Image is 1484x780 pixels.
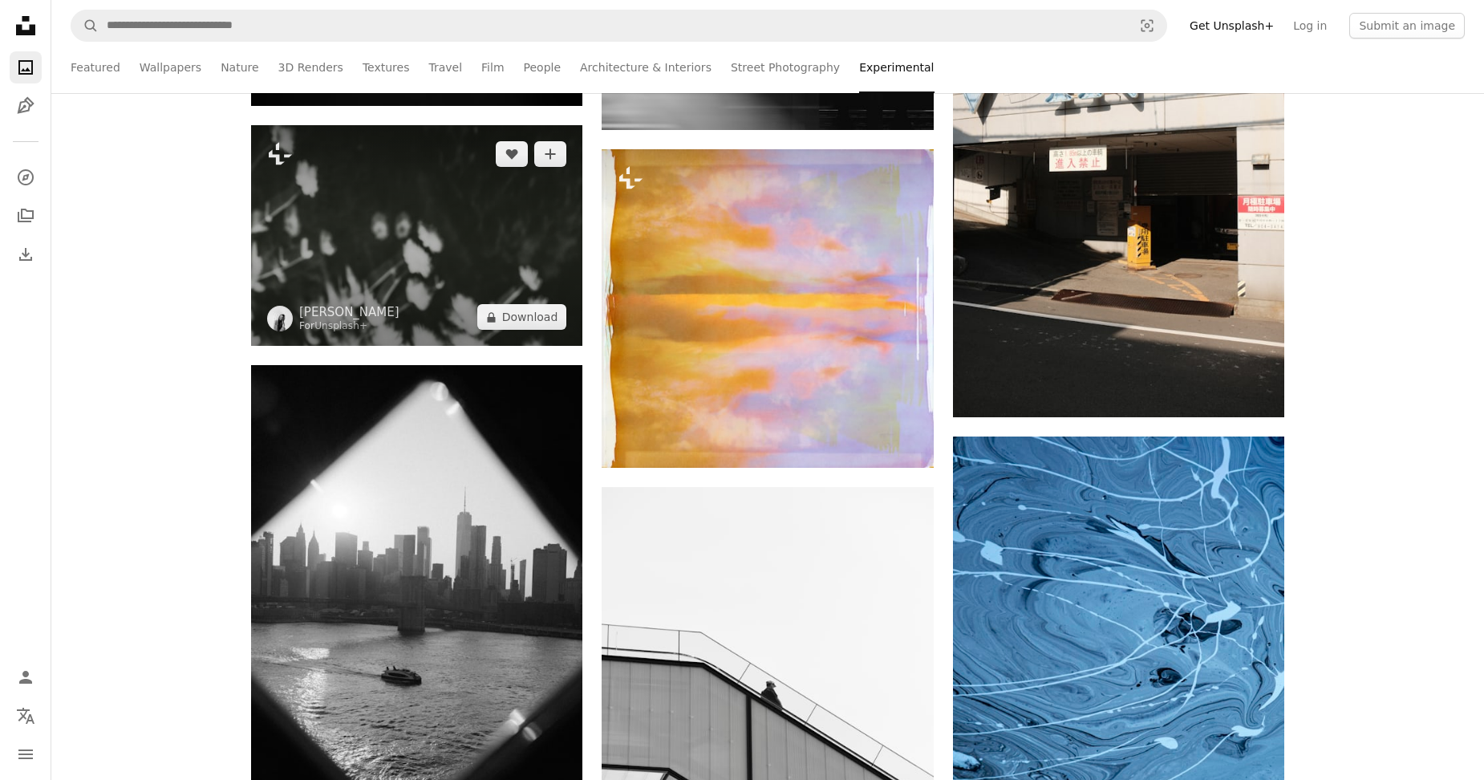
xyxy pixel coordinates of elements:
a: Photos [10,51,42,83]
form: Find visuals sitewide [71,10,1167,42]
a: Download History [10,238,42,270]
a: Close-up of light-colored leaves against a dark background [251,228,582,242]
button: Download [477,304,567,330]
a: Log in / Sign up [10,661,42,693]
a: People [524,42,562,93]
button: Like [496,141,528,167]
button: Menu [10,738,42,770]
img: Vibrant sunset sky reflections. [602,149,933,468]
a: Explore [10,161,42,193]
button: Add to Collection [534,141,566,167]
a: [PERSON_NAME] [299,304,399,320]
a: Travel [428,42,462,93]
a: A lone figure stands on a modern architectural structure. [602,701,933,715]
button: Language [10,700,42,732]
img: Go to Mathilde Langevin's profile [267,306,293,331]
a: Illustrations [10,90,42,122]
a: Film [481,42,504,93]
a: Home — Unsplash [10,10,42,45]
a: Architecture & Interiors [580,42,712,93]
a: Abstract blue and white swirling paint pattern [953,677,1284,692]
button: Submit an image [1349,13,1465,39]
button: Search Unsplash [71,10,99,41]
img: Close-up of light-colored leaves against a dark background [251,125,582,346]
button: Visual search [1128,10,1166,41]
a: Wallpapers [140,42,201,93]
a: 3D Renders [278,42,343,93]
a: Log in [1283,13,1336,39]
a: Vibrant sunset sky reflections. [602,301,933,315]
a: Street Photography [731,42,840,93]
a: Collections [10,200,42,232]
a: Nature [221,42,258,93]
a: Entrance to a parking garage with a large sign [953,160,1284,175]
a: Featured [71,42,120,93]
div: For [299,320,399,333]
a: Unsplash+ [314,320,367,331]
a: Textures [363,42,410,93]
a: Get Unsplash+ [1180,13,1283,39]
a: New york city skyline seen through a diamond shape. [251,607,582,621]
